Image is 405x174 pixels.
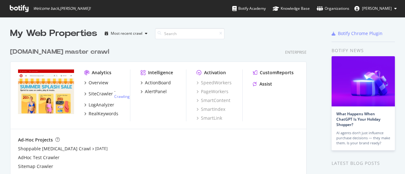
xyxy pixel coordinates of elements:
[18,69,74,114] img: www.target.com
[349,3,402,14] button: [PERSON_NAME]
[33,6,90,11] span: Welcome back, [PERSON_NAME] !
[95,146,108,151] a: [DATE]
[114,94,130,99] a: Crawling
[10,47,109,57] div: [DOMAIN_NAME] master crawl
[10,47,112,57] a: [DOMAIN_NAME] master crawl
[18,146,91,152] a: Shoppable [MEDICAL_DATA] Crawl
[196,115,222,121] a: SmartLink
[111,32,142,35] div: Most recent crawl
[148,69,173,76] div: Intelligence
[260,69,294,76] div: CustomReports
[114,88,130,99] div: -
[332,56,395,106] img: What Happens When ChatGPT Is Your Holiday Shopper?
[89,102,114,108] div: LogAnalyzer
[336,111,380,127] a: What Happens When ChatGPT Is Your Holiday Shopper?
[317,5,349,12] div: Organizations
[155,28,225,39] input: Search
[89,91,113,97] div: SiteCrawler
[196,80,232,86] a: SpeedWorkers
[332,47,395,54] div: Botify news
[18,137,53,143] div: Ad-Hoc Projects
[10,27,97,40] div: My Web Properties
[84,88,130,99] a: SiteCrawler- Crawling
[18,154,59,161] a: AdHoc Test Crawler
[232,5,266,12] div: Botify Academy
[145,80,171,86] div: ActionBoard
[285,50,307,55] div: Enterprise
[102,28,150,39] button: Most recent crawl
[89,80,108,86] div: Overview
[204,69,226,76] div: Activation
[84,111,118,117] a: RealKeywords
[84,102,114,108] a: LogAnalyzer
[362,6,392,11] span: Daria Lippert
[336,130,390,146] div: AI agents don’t just influence purchase decisions — they make them. Is your brand ready?
[253,81,272,87] a: Assist
[92,69,111,76] div: Analytics
[196,106,225,112] a: SmartIndex
[140,88,167,95] a: AlertPanel
[259,81,272,87] div: Assist
[140,80,171,86] a: ActionBoard
[196,88,228,95] a: PageWorkers
[84,80,108,86] a: Overview
[18,163,53,170] a: Sitemap Crawler
[332,160,395,167] div: Latest Blog Posts
[89,111,118,117] div: RealKeywords
[253,69,294,76] a: CustomReports
[273,5,310,12] div: Knowledge Base
[338,30,383,37] div: Botify Chrome Plugin
[196,97,230,104] a: SmartContent
[145,88,167,95] div: AlertPanel
[332,30,383,37] a: Botify Chrome Plugin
